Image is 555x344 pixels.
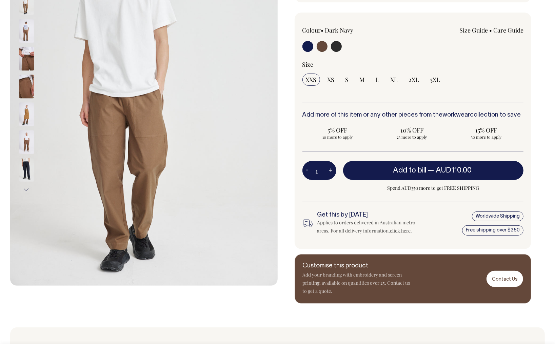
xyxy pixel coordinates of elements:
span: 10% OFF [380,126,443,134]
span: AUD110.00 [436,167,472,174]
span: L [376,76,380,84]
button: + [326,164,336,177]
span: Spend AUD350 more to get FREE SHIPPING [343,184,524,192]
h6: Customise this product [303,263,411,269]
input: S [342,74,352,86]
input: L [373,74,383,86]
span: — [428,167,473,174]
img: chocolate [19,19,34,43]
span: Add to bill [393,167,426,174]
img: chocolate [19,75,34,98]
span: XXS [306,76,317,84]
p: Add your branding with embroidery and screen printing, available on quantities over 25. Contact u... [303,271,411,295]
input: 15% OFF 50 more to apply [451,124,521,142]
span: XL [391,76,398,84]
span: • [489,26,492,34]
button: Add to bill —AUD110.00 [343,161,524,180]
a: click here [390,227,411,234]
button: - [302,164,312,177]
img: chocolate [19,130,34,154]
input: M [356,74,369,86]
span: XS [328,76,335,84]
input: XXS [302,74,320,86]
span: 5% OFF [306,126,369,134]
a: Care Guide [493,26,523,34]
label: Dark Navy [325,26,354,34]
a: workwear [443,112,470,118]
img: dark-navy [19,158,34,182]
span: 50 more to apply [454,134,518,140]
input: 5% OFF 10 more to apply [302,124,373,142]
span: 3XL [430,76,440,84]
span: 25 more to apply [380,134,443,140]
input: XL [387,74,401,86]
div: Applies to orders delivered in Australian metro areas. For all delivery information, . [317,219,423,235]
img: chocolate [19,102,34,126]
span: 10 more to apply [306,134,369,140]
span: 15% OFF [454,126,518,134]
h6: Get this by [DATE] [317,212,423,219]
span: S [345,76,349,84]
span: M [360,76,365,84]
a: Size Guide [459,26,488,34]
input: XS [324,74,338,86]
input: 10% OFF 25 more to apply [377,124,447,142]
button: Next [21,182,32,197]
span: • [321,26,324,34]
div: Size [302,60,524,68]
input: 3XL [427,74,444,86]
img: chocolate [19,47,34,70]
h6: Add more of this item or any other pieces from the collection to save [302,112,524,119]
div: Colour [302,26,391,34]
span: 2XL [409,76,419,84]
a: Contact Us [487,271,523,287]
input: 2XL [405,74,423,86]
